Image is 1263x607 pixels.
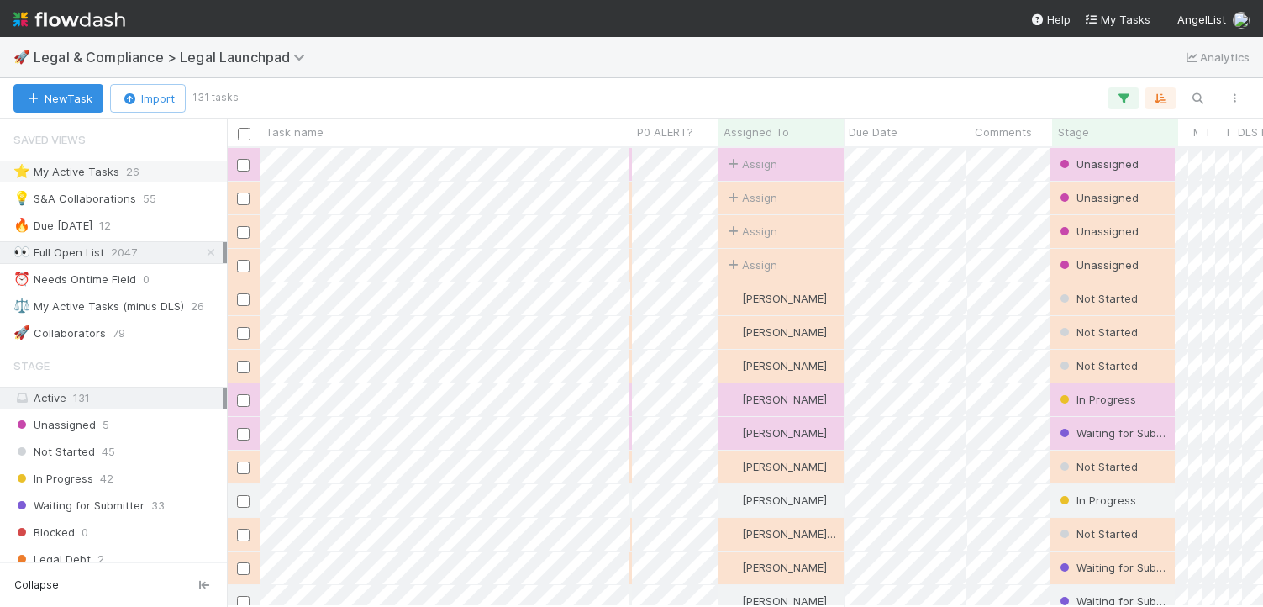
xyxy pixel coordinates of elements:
[13,522,75,543] span: Blocked
[725,425,827,441] div: [PERSON_NAME]
[1227,124,1229,140] span: Reason for Non-Billable
[742,359,827,372] span: [PERSON_NAME]
[266,124,324,140] span: Task name
[102,441,115,462] span: 45
[237,462,250,474] input: Toggle Row Selected
[725,290,827,307] div: [PERSON_NAME]
[14,578,59,593] span: Collapse
[237,495,250,508] input: Toggle Row Selected
[1056,527,1138,541] span: Not Started
[13,298,30,313] span: ⚖️
[237,562,250,575] input: Toggle Row Selected
[742,393,827,406] span: [PERSON_NAME]
[113,323,125,344] span: 79
[13,272,30,286] span: ⏰
[726,426,739,440] img: avatar_0b1dbcb8-f701-47e0-85bc-d79ccc0efe6c.png
[34,49,313,66] span: Legal & Compliance > Legal Launchpad
[100,468,113,489] span: 42
[725,256,777,273] span: Assign
[1056,559,1167,576] div: Waiting for Submitter
[1193,124,1197,140] span: Matter Type
[1056,393,1136,406] span: In Progress
[742,292,827,305] span: [PERSON_NAME]
[13,191,30,205] span: 💡
[725,458,827,475] div: [PERSON_NAME]
[726,460,739,473] img: avatar_ba76ddef-3fd0-4be4-9bc3-126ad567fcd5.png
[103,414,109,435] span: 5
[1056,324,1138,340] div: Not Started
[1056,191,1139,204] span: Unassigned
[742,494,827,507] span: [PERSON_NAME]
[13,269,136,290] div: Needs Ontime Field
[1056,492,1136,509] div: In Progress
[13,323,106,344] div: Collaborators
[237,293,250,306] input: Toggle Row Selected
[1056,425,1167,441] div: Waiting for Submitter
[725,324,827,340] div: [PERSON_NAME]
[726,292,739,305] img: avatar_0b1dbcb8-f701-47e0-85bc-d79ccc0efe6c.png
[1056,157,1139,171] span: Unassigned
[126,161,139,182] span: 26
[1058,124,1089,140] span: Stage
[13,188,136,209] div: S&A Collaborations
[13,5,125,34] img: logo-inverted-e16ddd16eac7371096b0.svg
[1056,426,1187,440] span: Waiting for Submitter
[237,327,250,340] input: Toggle Row Selected
[725,189,777,206] div: Assign
[742,561,827,574] span: [PERSON_NAME]
[97,549,104,570] span: 2
[742,325,827,339] span: [PERSON_NAME]
[1056,525,1138,542] div: Not Started
[237,193,250,205] input: Toggle Row Selected
[726,561,739,574] img: avatar_b5be9b1b-4537-4870-b8e7-50cc2287641b.png
[1056,391,1136,408] div: In Progress
[1183,47,1250,67] a: Analytics
[82,522,88,543] span: 0
[725,492,827,509] div: [PERSON_NAME]
[1233,12,1250,29] img: avatar_0b1dbcb8-f701-47e0-85bc-d79ccc0efe6c.png
[110,84,186,113] button: Import
[237,361,250,373] input: Toggle Row Selected
[1056,357,1138,374] div: Not Started
[1056,290,1138,307] div: Not Started
[111,242,137,263] span: 2047
[237,159,250,172] input: Toggle Row Selected
[742,527,864,541] span: [PERSON_NAME] Bridge
[13,388,223,409] div: Active
[742,460,827,473] span: [PERSON_NAME]
[725,525,836,542] div: [PERSON_NAME] Bridge
[726,393,739,406] img: avatar_b5be9b1b-4537-4870-b8e7-50cc2287641b.png
[13,242,104,263] div: Full Open List
[237,428,250,441] input: Toggle Row Selected
[13,245,30,259] span: 👀
[73,391,90,404] span: 131
[724,124,789,140] span: Assigned To
[975,124,1032,140] span: Comments
[1056,258,1139,272] span: Unassigned
[13,296,184,317] div: My Active Tasks (minus DLS)
[13,441,95,462] span: Not Started
[151,495,165,516] span: 33
[237,226,250,239] input: Toggle Row Selected
[237,394,250,407] input: Toggle Row Selected
[1177,13,1226,26] span: AngelList
[13,84,103,113] button: NewTask
[1084,13,1150,26] span: My Tasks
[725,391,827,408] div: [PERSON_NAME]
[725,559,827,576] div: [PERSON_NAME]
[1207,124,1208,140] span: Legal Services Category
[238,128,250,140] input: Toggle All Rows Selected
[1056,292,1138,305] span: Not Started
[1056,189,1139,206] div: Unassigned
[1056,325,1138,339] span: Not Started
[725,357,827,374] div: [PERSON_NAME]
[725,156,777,172] span: Assign
[1056,460,1138,473] span: Not Started
[13,468,93,489] span: In Progress
[1056,359,1138,372] span: Not Started
[637,124,693,140] span: P0 ALERT?
[99,215,111,236] span: 12
[13,549,91,570] span: Legal Debt
[13,161,119,182] div: My Active Tasks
